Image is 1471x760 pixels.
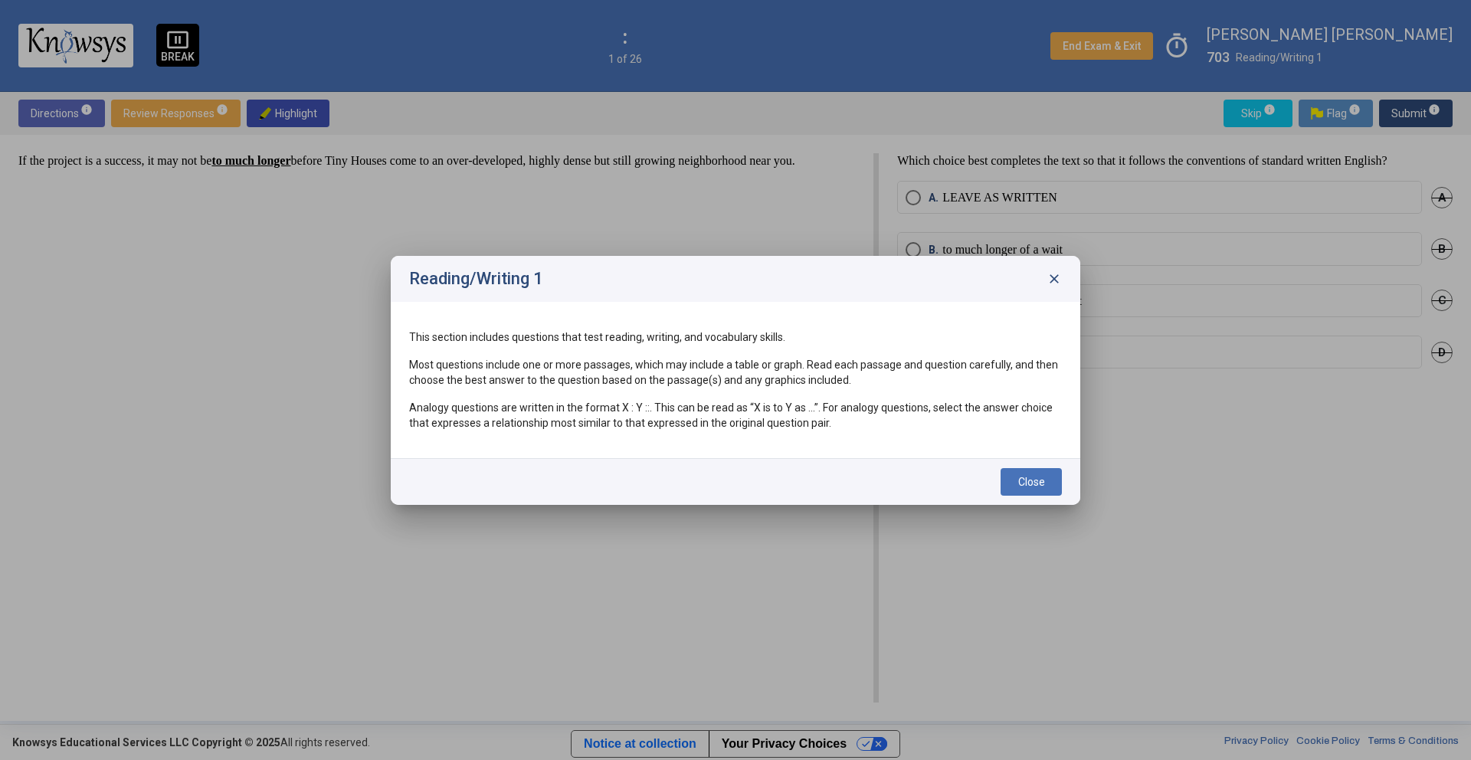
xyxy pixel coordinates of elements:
p: Analogy questions are written in the format X : Y ::. This can be read as “X is to Y as ...”. For... [409,400,1062,431]
span: close [1047,271,1062,287]
button: Close [1001,468,1062,496]
h2: Reading/Writing 1 [409,270,543,288]
span: Close [1018,476,1045,488]
p: This section includes questions that test reading, writing, and vocabulary skills. [409,329,1062,345]
p: Most questions include one or more passages, which may include a table or graph. Read each passag... [409,357,1062,388]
